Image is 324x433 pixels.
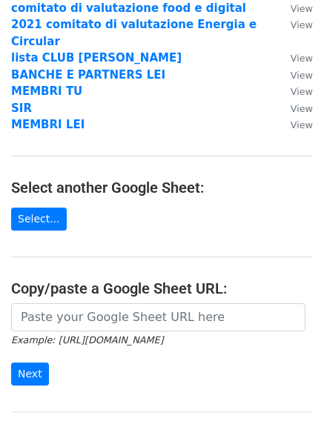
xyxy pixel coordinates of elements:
[276,51,313,65] a: View
[11,51,182,65] a: lista CLUB [PERSON_NAME]
[291,70,313,81] small: View
[11,363,49,386] input: Next
[276,118,313,131] a: View
[276,1,313,15] a: View
[276,18,313,31] a: View
[276,85,313,98] a: View
[11,68,165,82] a: BANCHE E PARTNERS LEI
[291,19,313,30] small: View
[11,118,85,131] a: MEMBRI LEI
[11,18,257,48] a: 2021 comitato di valutazione Energia e Circular
[11,85,82,98] a: MEMBRI TU
[11,1,246,15] a: comitato di valutazione food e digital
[11,102,32,115] a: SIR
[291,103,313,114] small: View
[11,303,305,331] input: Paste your Google Sheet URL here
[291,53,313,64] small: View
[250,362,324,433] div: Widget chat
[276,102,313,115] a: View
[11,334,163,346] small: Example: [URL][DOMAIN_NAME]
[291,119,313,130] small: View
[276,68,313,82] a: View
[11,280,313,297] h4: Copy/paste a Google Sheet URL:
[11,179,313,196] h4: Select another Google Sheet:
[291,86,313,97] small: View
[11,208,67,231] a: Select...
[291,3,313,14] small: View
[250,362,324,433] iframe: Chat Widget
